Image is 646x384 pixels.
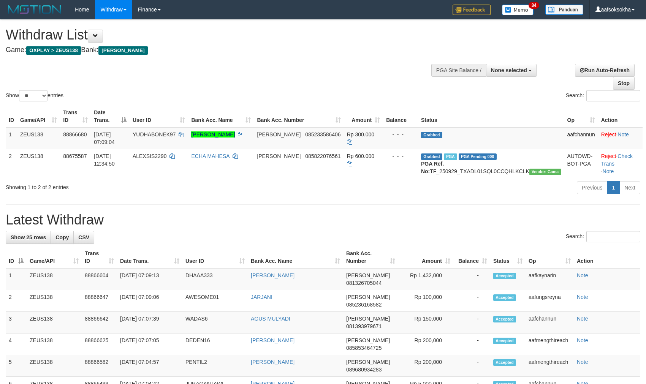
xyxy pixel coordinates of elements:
[418,106,564,127] th: Status
[251,337,294,343] a: [PERSON_NAME]
[398,355,453,377] td: Rp 200,000
[493,338,516,344] span: Accepted
[526,355,574,377] td: aafmengthireach
[346,272,390,278] span: [PERSON_NAME]
[526,333,574,355] td: aafmengthireach
[386,152,415,160] div: - - -
[6,247,27,268] th: ID: activate to sort column descending
[182,268,248,290] td: DHAAA333
[577,316,588,322] a: Note
[564,149,598,178] td: AUTOWD-BOT-PGA
[6,46,423,54] h4: Game: Bank:
[421,161,444,174] b: PGA Ref. No:
[191,153,229,159] a: ECHA MAHESA
[526,290,574,312] td: aafungsreyna
[27,247,82,268] th: Game/API: activate to sort column ascending
[63,153,87,159] span: 88675587
[453,312,490,333] td: -
[526,312,574,333] td: aafchannun
[6,290,27,312] td: 2
[55,234,69,240] span: Copy
[502,5,534,15] img: Button%20Memo.svg
[343,247,398,268] th: Bank Acc. Number: activate to sort column ascending
[564,127,598,149] td: aafchannun
[601,131,616,137] a: Reject
[182,290,248,312] td: AWESOME01
[251,316,290,322] a: AGUS MULYADI
[386,131,415,138] div: - - -
[453,355,490,377] td: -
[418,149,564,178] td: TF_250929_TXADL01SQL0CCQHLKCLK
[346,367,382,373] span: Copy 089680934283 to clipboard
[545,5,583,15] img: panduan.png
[63,131,87,137] span: 88866680
[19,90,47,101] select: Showentries
[493,359,516,366] span: Accepted
[398,268,453,290] td: Rp 1,432,000
[182,312,248,333] td: WADAS6
[598,106,643,127] th: Action
[607,181,620,194] a: 1
[305,153,340,159] span: Copy 085822076561 to clipboard
[182,355,248,377] td: PENTIL2
[305,131,340,137] span: Copy 085233586406 to clipboard
[526,268,574,290] td: aafkaynarin
[94,131,115,145] span: [DATE] 07:09:04
[191,131,235,137] a: [PERSON_NAME]
[248,247,343,268] th: Bank Acc. Name: activate to sort column ascending
[73,231,94,244] a: CSV
[486,64,537,77] button: None selected
[346,323,382,329] span: Copy 081393979671 to clipboard
[577,294,588,300] a: Note
[82,312,117,333] td: 88866642
[586,90,640,101] input: Search:
[491,67,527,73] span: None selected
[601,153,633,167] a: Check Trans
[453,247,490,268] th: Balance: activate to sort column ascending
[117,333,182,355] td: [DATE] 07:07:05
[60,106,91,127] th: Trans ID: activate to sort column ascending
[117,312,182,333] td: [DATE] 07:07:39
[601,153,616,159] a: Reject
[117,268,182,290] td: [DATE] 07:09:13
[78,234,89,240] span: CSV
[182,247,248,268] th: User ID: activate to sort column ascending
[431,64,486,77] div: PGA Site Balance /
[577,359,588,365] a: Note
[27,312,82,333] td: ZEUS138
[598,149,643,178] td: · ·
[17,106,60,127] th: Game/API: activate to sort column ascending
[6,268,27,290] td: 1
[383,106,418,127] th: Balance
[82,268,117,290] td: 88866604
[182,333,248,355] td: DEDEN16
[346,359,390,365] span: [PERSON_NAME]
[603,168,614,174] a: Note
[586,231,640,242] input: Search:
[117,247,182,268] th: Date Trans.: activate to sort column ascending
[130,106,188,127] th: User ID: activate to sort column ascending
[251,294,272,300] a: JARJANI
[6,212,640,228] h1: Latest Withdraw
[421,153,442,160] span: Grabbed
[254,106,344,127] th: Bank Acc. Number: activate to sort column ascending
[6,90,63,101] label: Show entries
[6,127,17,149] td: 1
[490,247,526,268] th: Status: activate to sort column ascending
[493,316,516,322] span: Accepted
[117,290,182,312] td: [DATE] 07:09:06
[398,247,453,268] th: Amount: activate to sort column ascending
[421,132,442,138] span: Grabbed
[251,359,294,365] a: [PERSON_NAME]
[51,231,74,244] a: Copy
[6,27,423,43] h1: Withdraw List
[574,247,640,268] th: Action
[6,180,263,191] div: Showing 1 to 2 of 2 entries
[577,181,607,194] a: Previous
[6,231,51,244] a: Show 25 rows
[617,131,629,137] a: Note
[398,333,453,355] td: Rp 200,000
[453,290,490,312] td: -
[613,77,635,90] a: Stop
[6,149,17,178] td: 2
